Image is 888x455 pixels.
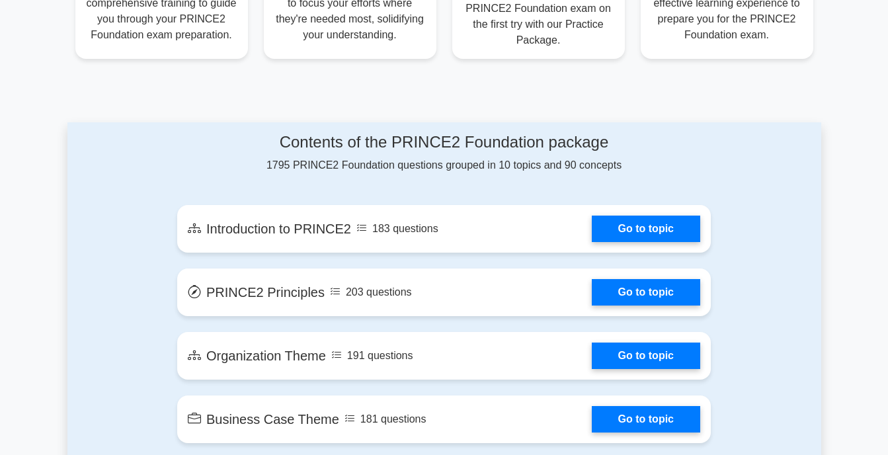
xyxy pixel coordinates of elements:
[592,279,700,306] a: Go to topic
[177,133,711,152] h4: Contents of the PRINCE2 Foundation package
[592,406,700,433] a: Go to topic
[177,133,711,173] div: 1795 PRINCE2 Foundation questions grouped in 10 topics and 90 concepts
[592,343,700,369] a: Go to topic
[592,216,700,242] a: Go to topic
